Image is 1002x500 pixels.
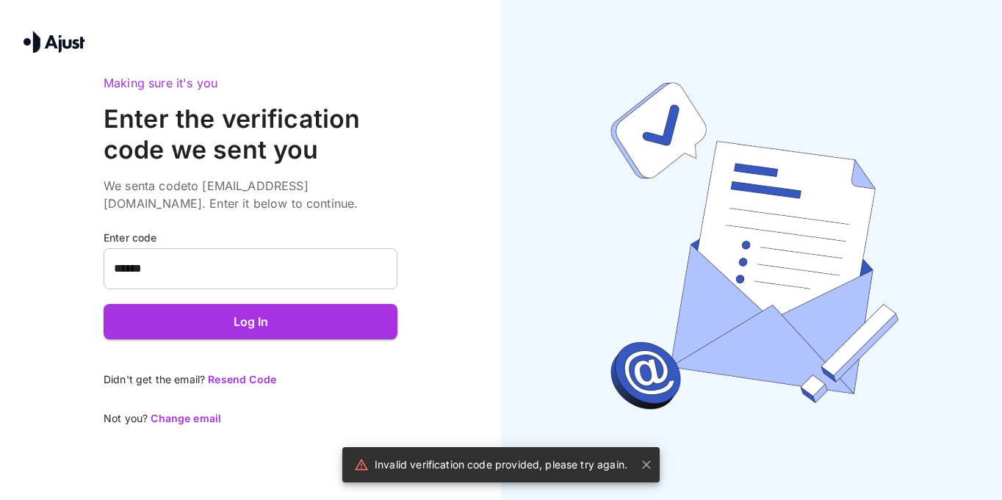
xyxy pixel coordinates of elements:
[104,230,397,245] p: Enter code
[104,410,397,426] p: Not you?
[151,412,221,424] span: Change email
[549,45,954,450] img: Email Verification
[24,31,85,53] img: Ajust
[104,304,397,339] button: Log In
[104,74,397,92] p: Making sure it's you
[208,373,276,385] a: Resend Code
[354,457,627,472] div: Invalid verification code provided, please try again.
[104,372,397,387] p: Didn't get the email?
[104,177,397,212] p: We sent a code to [EMAIL_ADDRESS][DOMAIN_NAME] . Enter it below to continue.
[104,104,397,165] h4: Enter the verification code we sent you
